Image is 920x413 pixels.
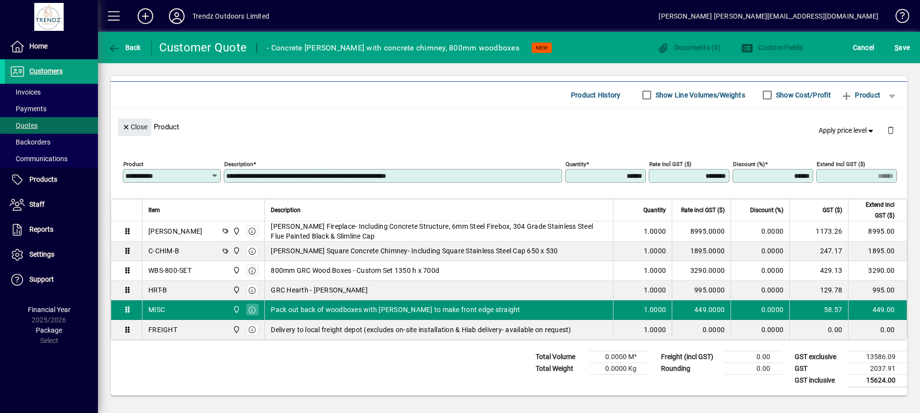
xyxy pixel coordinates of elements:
[571,87,621,103] span: Product History
[741,44,803,51] span: Custom Fields
[892,39,912,56] button: Save
[815,121,879,139] button: Apply price level
[148,266,191,275] div: WBS-800-SET
[230,245,241,256] span: New Plymouth
[5,134,98,150] a: Backorders
[790,363,849,374] td: GST
[566,160,586,167] mat-label: Quantity
[849,374,907,387] td: 15624.00
[536,45,548,51] span: NEW
[161,7,192,25] button: Profile
[148,285,167,295] div: HRT-B
[159,40,247,55] div: Customer Quote
[848,281,907,300] td: 995.00
[659,8,878,24] div: [PERSON_NAME] [PERSON_NAME][EMAIL_ADDRESS][DOMAIN_NAME]
[10,121,38,129] span: Quotes
[29,250,54,258] span: Settings
[678,266,725,275] div: 3290.0000
[230,285,241,295] span: New Plymouth
[731,281,789,300] td: 0.0000
[148,226,202,236] div: [PERSON_NAME]
[681,205,725,216] span: Rate incl GST ($)
[5,150,98,167] a: Communications
[267,40,519,56] div: - Concrete [PERSON_NAME] with concrete chimney, 800mm woodboxes
[739,39,805,56] button: Custom Fields
[657,44,721,51] span: Documents (0)
[271,205,301,216] span: Description
[5,117,98,134] a: Quotes
[5,34,98,59] a: Home
[678,305,725,315] div: 449.0000
[789,261,848,281] td: 429.13
[789,300,848,320] td: 58.57
[5,84,98,100] a: Invoices
[10,105,47,113] span: Payments
[848,320,907,340] td: 0.00
[148,205,160,216] span: Item
[723,351,782,363] td: 0.00
[29,225,53,233] span: Reports
[230,324,241,335] span: New Plymouth
[271,285,368,295] span: GRC Hearth - [PERSON_NAME]
[848,221,907,242] td: 8995.00
[649,160,691,167] mat-label: Rate incl GST ($)
[531,363,590,374] td: Total Weight
[10,155,68,163] span: Communications
[750,205,783,216] span: Discount (%)
[850,39,877,56] button: Cancel
[271,221,607,241] span: [PERSON_NAME] Fireplace- Including Concrete Structure, 6mm Steel Firebox, 304 Grade Stainless Ste...
[111,109,907,145] div: Product
[148,305,165,315] div: MISC
[148,246,179,256] div: C-CHIM-B
[106,39,143,56] button: Back
[10,88,41,96] span: Invoices
[108,44,141,51] span: Back
[790,374,849,387] td: GST inclusive
[848,261,907,281] td: 3290.00
[98,39,152,56] app-page-header-button: Back
[849,363,907,374] td: 2037.91
[879,125,902,134] app-page-header-button: Delete
[10,138,50,146] span: Backorders
[895,40,910,55] span: ave
[853,40,874,55] span: Cancel
[118,119,151,136] button: Close
[123,160,143,167] mat-label: Product
[731,221,789,242] td: 0.0000
[731,320,789,340] td: 0.0000
[230,265,241,276] span: New Plymouth
[29,175,57,183] span: Products
[644,285,666,295] span: 1.0000
[723,363,782,374] td: 0.00
[790,351,849,363] td: GST exclusive
[29,275,54,283] span: Support
[5,218,98,242] a: Reports
[895,44,898,51] span: S
[879,119,902,142] button: Delete
[116,122,154,131] app-page-header-button: Close
[29,42,47,50] span: Home
[731,261,789,281] td: 0.0000
[590,363,648,374] td: 0.0000 Kg
[5,168,98,192] a: Products
[888,2,908,34] a: Knowledge Base
[192,8,269,24] div: Trendz Outdoors Limited
[29,67,63,75] span: Customers
[5,243,98,267] a: Settings
[731,242,789,261] td: 0.0000
[656,363,723,374] td: Rounding
[789,281,848,300] td: 129.78
[643,205,666,216] span: Quantity
[823,205,842,216] span: GST ($)
[678,285,725,295] div: 995.0000
[271,325,571,335] span: Delivery to local freight depot (excludes on-site installation & Hiab delivery- available on requ...
[5,100,98,117] a: Payments
[654,90,745,100] label: Show Line Volumes/Weights
[731,300,789,320] td: 0.0000
[644,266,666,275] span: 1.0000
[130,7,161,25] button: Add
[789,221,848,242] td: 1173.26
[36,326,62,334] span: Package
[678,246,725,256] div: 1895.0000
[817,160,865,167] mat-label: Extend incl GST ($)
